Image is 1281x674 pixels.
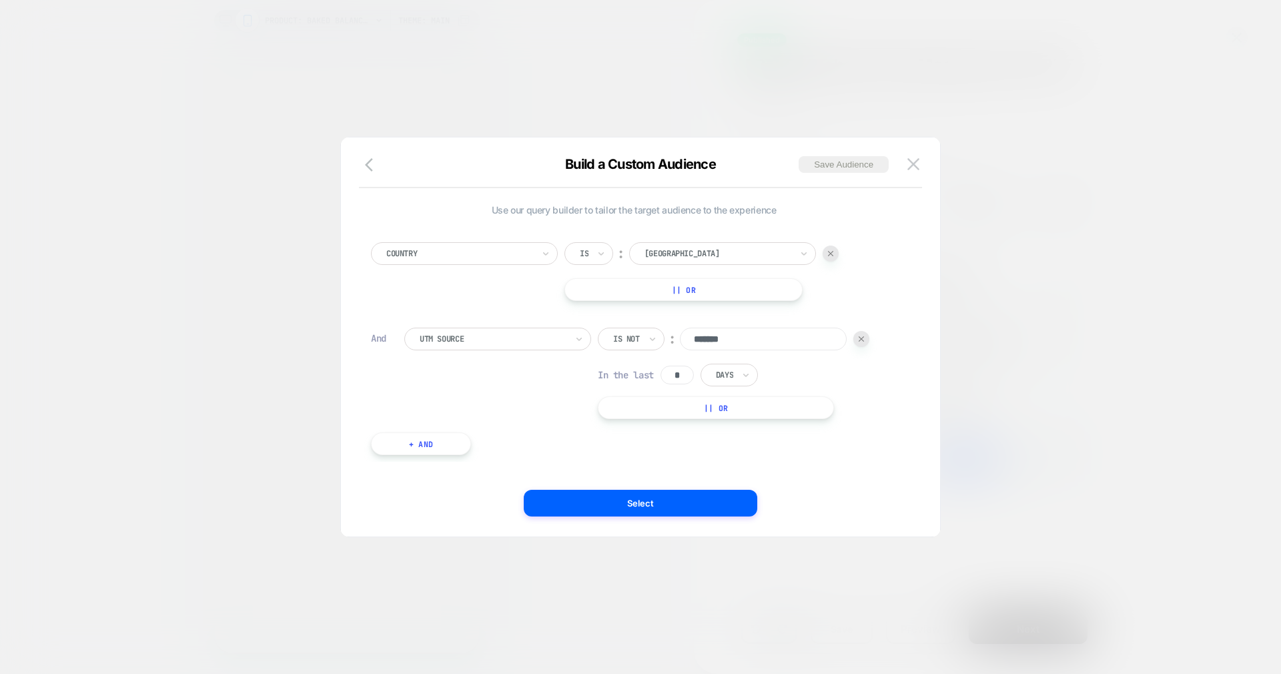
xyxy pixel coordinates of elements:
[371,204,897,216] span: Use our query builder to tailor the target audience to the experience
[907,158,919,170] img: close
[524,490,757,517] button: Select
[564,278,803,301] button: || Or
[799,156,889,173] button: Save Audience
[828,251,833,256] img: end
[859,336,864,342] img: end
[598,396,834,419] button: || Or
